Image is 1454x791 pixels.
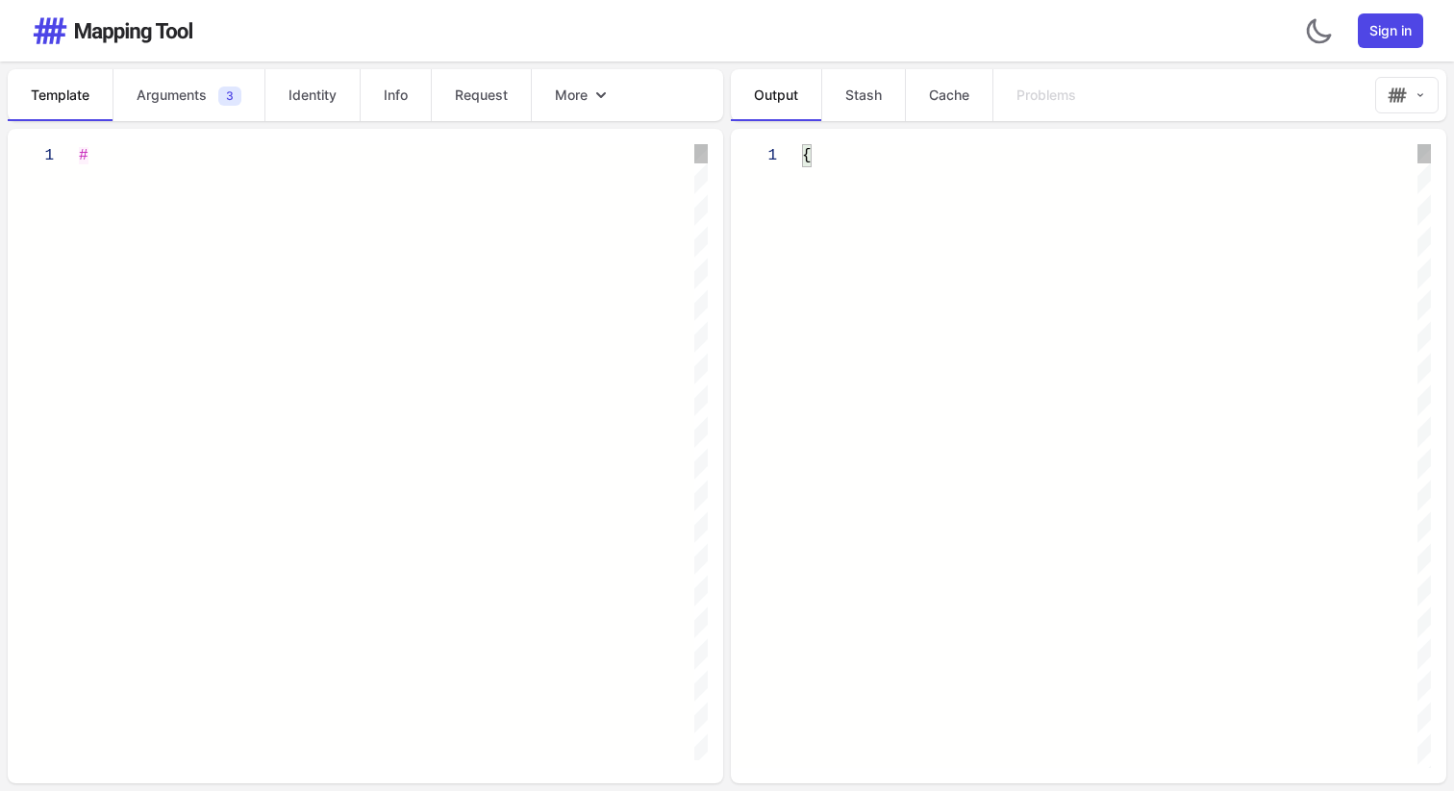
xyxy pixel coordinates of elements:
[754,86,798,105] span: Output
[731,144,777,167] div: 1
[384,86,408,105] span: Info
[532,70,634,120] button: More
[31,86,89,105] span: Template
[802,147,812,164] span: {
[929,86,969,105] span: Cache
[79,147,88,164] span: #
[31,15,194,46] img: Mapping Tool
[1358,13,1423,48] a: Sign in
[288,86,337,105] span: Identity
[1016,86,1076,105] span: Problems
[8,144,54,167] div: 1
[1388,86,1407,105] img: Mapping Tool
[845,86,882,105] span: Stash
[1375,77,1439,113] button: Mapping Tool
[455,86,508,105] span: Request
[137,86,207,105] span: Arguments
[555,86,588,105] span: More
[8,69,723,121] nav: Tabs
[731,69,1367,121] nav: Tabs
[218,87,241,106] span: 3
